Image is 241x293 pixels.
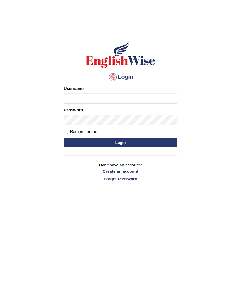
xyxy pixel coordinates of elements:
input: Remember me [64,130,68,134]
label: Username [64,85,84,91]
a: Create an account [64,168,177,174]
a: Forgot Password [64,176,177,182]
p: Don't have an account? [64,162,177,182]
button: Login [64,138,177,147]
h4: Login [64,72,177,82]
img: Logo of English Wise sign in for intelligent practice with AI [85,41,156,69]
label: Remember me [64,128,97,135]
label: Password [64,107,83,113]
